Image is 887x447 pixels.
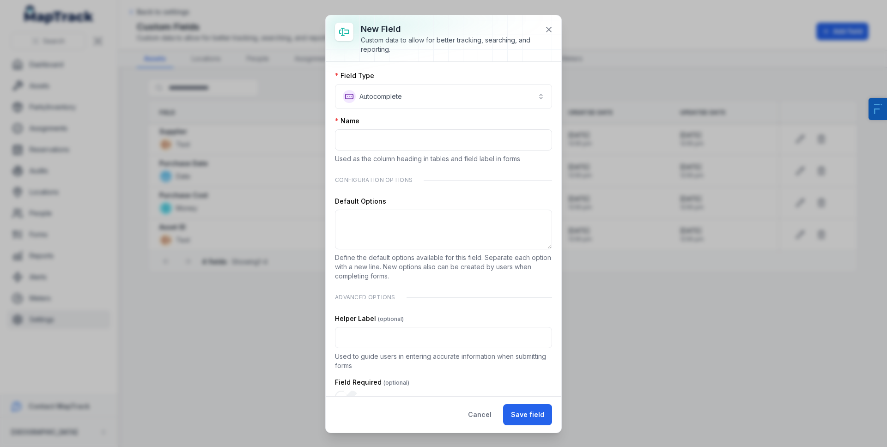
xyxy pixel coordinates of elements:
button: Autocomplete [335,84,552,109]
label: Field Type [335,71,374,80]
input: :r4i:-form-item-label [335,327,552,348]
input: :r4g:-form-item-label [335,129,552,151]
p: Used as the column heading in tables and field label in forms [335,154,552,163]
button: Cancel [460,404,499,425]
label: Default Options [335,197,386,206]
button: Save field [503,404,552,425]
label: Field Required [335,378,409,387]
label: Helper Label [335,314,404,323]
textarea: :r4h:-form-item-label [335,210,552,249]
label: Name [335,116,359,126]
div: Configuration Options [335,171,552,189]
div: Advanced Options [335,288,552,307]
p: Used to guide users in entering accurate information when submitting forms [335,352,552,370]
h3: New field [361,23,537,36]
input: :r4j:-form-item-label [335,391,358,403]
div: Custom data to allow for better tracking, searching, and reporting. [361,36,537,54]
p: Define the default options available for this field. Separate each option with a new line. New op... [335,253,552,281]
